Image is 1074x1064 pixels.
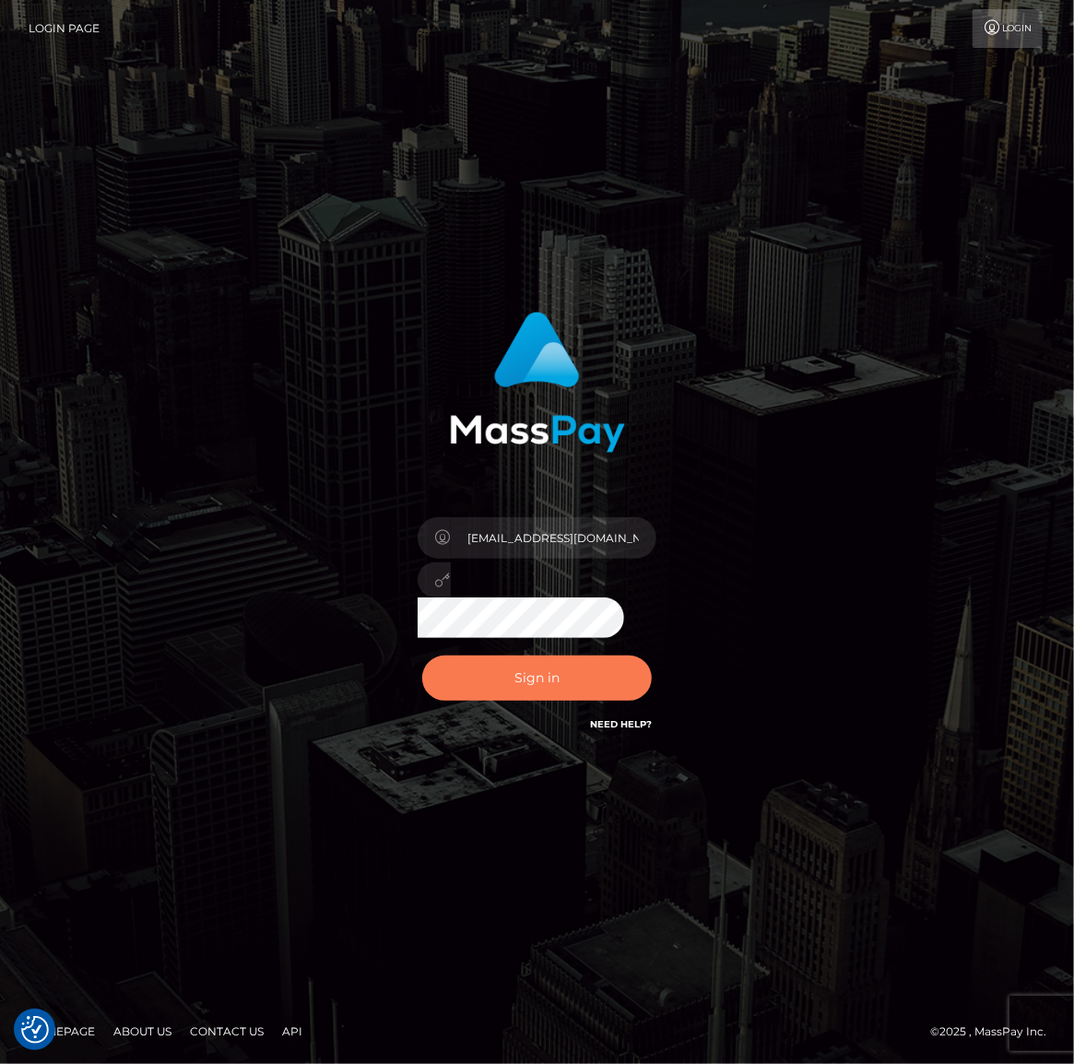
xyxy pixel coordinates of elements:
[590,718,652,730] a: Need Help?
[451,517,657,559] input: Username...
[21,1016,49,1044] img: Revisit consent button
[930,1022,1060,1042] div: © 2025 , MassPay Inc.
[20,1017,102,1046] a: Homepage
[422,656,653,701] button: Sign in
[29,9,100,48] a: Login Page
[450,312,625,453] img: MassPay Login
[106,1017,179,1046] a: About Us
[275,1017,310,1046] a: API
[21,1016,49,1044] button: Consent Preferences
[973,9,1043,48] a: Login
[183,1017,271,1046] a: Contact Us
